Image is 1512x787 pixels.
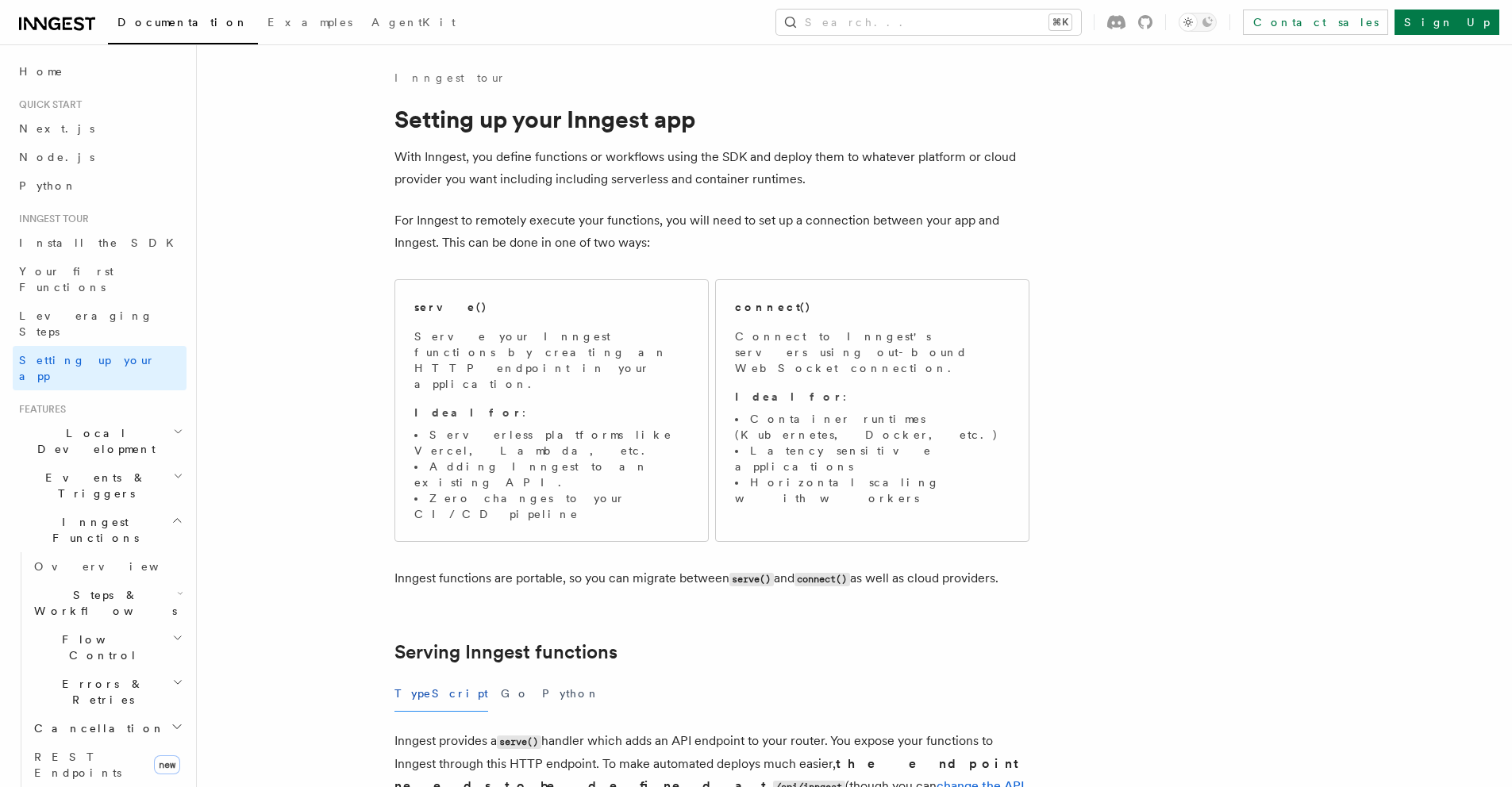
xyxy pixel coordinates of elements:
code: serve() [497,735,541,749]
span: Overview [34,560,198,573]
a: Setting up your app [13,346,187,390]
button: Search...⌘K [776,10,1081,35]
code: connect() [794,573,850,586]
span: Leveraging Steps [19,309,153,338]
span: AgentKit [371,16,456,29]
a: Install the SDK [13,228,187,257]
span: Inngest tour [13,213,89,225]
button: TypeScript [394,676,488,712]
p: Inngest functions are portable, so you can migrate between and as well as cloud providers. [394,567,1029,590]
button: Events & Triggers [13,463,187,508]
span: Examples [267,16,352,29]
a: REST Endpointsnew [28,743,187,787]
button: Inngest Functions [13,508,187,552]
p: With Inngest, you define functions or workflows using the SDK and deploy them to whatever platfor... [394,146,1029,190]
span: new [154,755,180,774]
a: serve()Serve your Inngest functions by creating an HTTP endpoint in your application.Ideal for:Se... [394,279,709,542]
li: Latency sensitive applications [735,443,1010,474]
a: Documentation [108,5,258,44]
h2: connect() [735,299,811,315]
button: Local Development [13,419,187,463]
a: Sign Up [1395,10,1499,35]
a: AgentKit [362,5,465,43]
a: Serving Inngest functions [394,641,617,663]
a: Your first Functions [13,257,187,301]
span: REST Endpoints [34,751,121,779]
li: Horizontal scaling with workers [735,474,1010,506]
span: Python [19,179,77,192]
a: Overview [28,552,187,581]
span: Inngest Functions [13,514,171,546]
kbd: ⌘K [1049,14,1071,30]
span: Home [19,63,63,79]
button: Go [501,676,529,712]
span: Local Development [13,425,173,457]
a: Inngest tour [394,70,506,86]
p: Serve your Inngest functions by creating an HTTP endpoint in your application. [414,328,689,392]
h1: Setting up your Inngest app [394,105,1029,133]
span: Flow Control [28,632,172,663]
span: Quick start [13,98,82,111]
a: Examples [258,5,362,43]
a: Python [13,171,187,200]
span: Documentation [117,16,248,29]
button: Toggle dark mode [1179,13,1217,32]
a: Contact sales [1243,10,1388,35]
span: Install the SDK [19,236,183,249]
span: Events & Triggers [13,470,173,501]
button: Cancellation [28,714,187,743]
li: Zero changes to your CI/CD pipeline [414,490,689,522]
span: Next.js [19,122,94,135]
span: Cancellation [28,720,165,736]
p: Connect to Inngest's servers using out-bound WebSocket connection. [735,328,1010,376]
strong: Ideal for [414,406,522,419]
button: Python [542,676,600,712]
button: Errors & Retries [28,670,187,714]
li: Container runtimes (Kubernetes, Docker, etc.) [735,411,1010,443]
span: Node.js [19,151,94,163]
li: Adding Inngest to an existing API. [414,459,689,490]
p: For Inngest to remotely execute your functions, you will need to set up a connection between your... [394,209,1029,254]
a: connect()Connect to Inngest's servers using out-bound WebSocket connection.Ideal for:Container ru... [715,279,1029,542]
button: Flow Control [28,625,187,670]
code: serve() [729,573,774,586]
span: Features [13,403,66,416]
span: Setting up your app [19,354,156,382]
span: Errors & Retries [28,676,172,708]
h2: serve() [414,299,487,315]
p: : [414,405,689,420]
p: : [735,389,1010,405]
a: Leveraging Steps [13,301,187,346]
a: Home [13,57,187,86]
a: Next.js [13,114,187,143]
span: Steps & Workflows [28,587,177,619]
button: Steps & Workflows [28,581,187,625]
strong: Ideal for [735,390,843,403]
span: Your first Functions [19,265,113,294]
a: Node.js [13,143,187,171]
li: Serverless platforms like Vercel, Lambda, etc. [414,427,689,459]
